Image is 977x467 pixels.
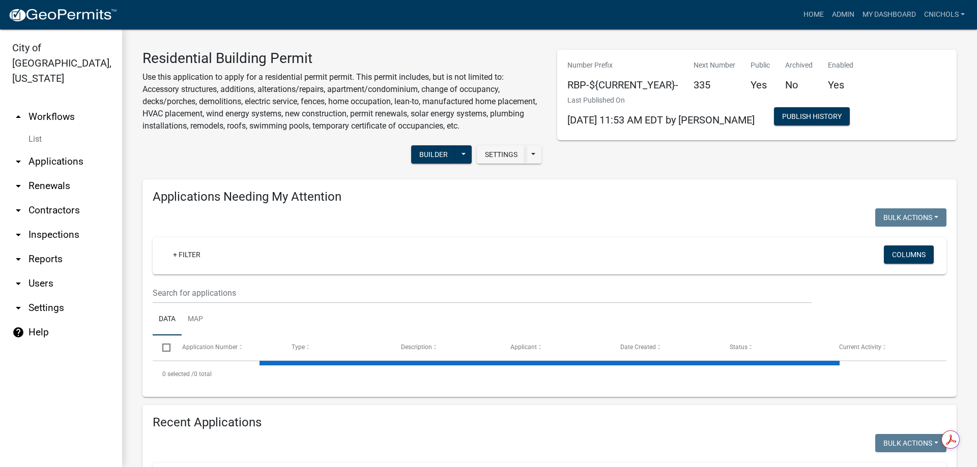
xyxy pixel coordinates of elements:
[694,79,735,91] h5: 335
[884,245,934,264] button: Columns
[12,229,24,241] i: arrow_drop_down
[153,283,812,303] input: Search for applications
[785,60,813,71] p: Archived
[839,344,881,351] span: Current Activity
[828,60,853,71] p: Enabled
[12,155,24,168] i: arrow_drop_down
[774,107,850,126] button: Publish History
[292,344,305,351] span: Type
[142,50,542,67] h3: Residential Building Permit
[730,344,748,351] span: Status
[567,60,678,71] p: Number Prefix
[162,370,194,378] span: 0 selected /
[282,335,391,360] datatable-header-cell: Type
[567,79,678,91] h5: RBP-${CURRENT_YEAR}-
[567,95,755,106] p: Last Published On
[510,344,537,351] span: Applicant
[799,5,828,24] a: Home
[12,302,24,314] i: arrow_drop_down
[391,335,501,360] datatable-header-cell: Description
[828,79,853,91] h5: Yes
[12,111,24,123] i: arrow_drop_up
[694,60,735,71] p: Next Number
[920,5,969,24] a: cnichols
[411,145,456,164] button: Builder
[751,79,770,91] h5: Yes
[785,79,813,91] h5: No
[858,5,920,24] a: My Dashboard
[774,113,850,121] wm-modal-confirm: Workflow Publish History
[828,5,858,24] a: Admin
[182,344,238,351] span: Application Number
[875,434,946,452] button: Bulk Actions
[12,253,24,265] i: arrow_drop_down
[875,208,946,227] button: Bulk Actions
[401,344,432,351] span: Description
[182,303,209,336] a: Map
[567,114,755,126] span: [DATE] 11:53 AM EDT by [PERSON_NAME]
[610,335,720,360] datatable-header-cell: Date Created
[12,204,24,216] i: arrow_drop_down
[12,326,24,338] i: help
[153,335,172,360] datatable-header-cell: Select
[153,415,946,430] h4: Recent Applications
[12,277,24,290] i: arrow_drop_down
[829,335,939,360] datatable-header-cell: Current Activity
[165,245,209,264] a: + Filter
[477,145,526,164] button: Settings
[153,190,946,204] h4: Applications Needing My Attention
[153,361,946,387] div: 0 total
[153,303,182,336] a: Data
[620,344,656,351] span: Date Created
[720,335,829,360] datatable-header-cell: Status
[172,335,281,360] datatable-header-cell: Application Number
[12,180,24,192] i: arrow_drop_down
[142,71,542,132] p: Use this application to apply for a residential permit permit. This permit includes, but is not l...
[501,335,610,360] datatable-header-cell: Applicant
[751,60,770,71] p: Public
